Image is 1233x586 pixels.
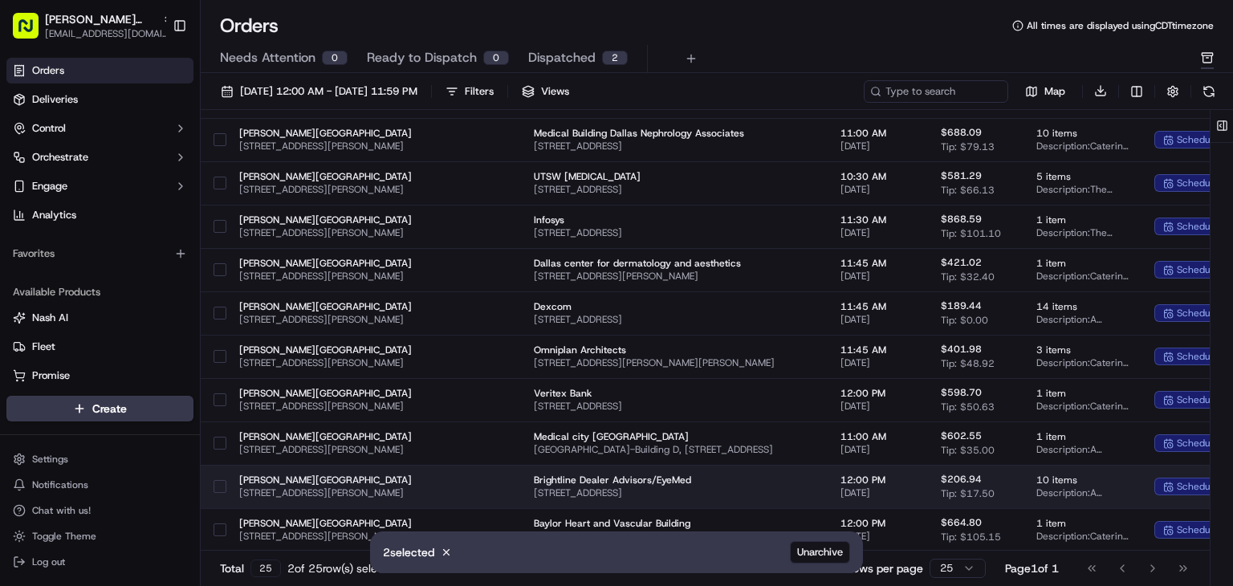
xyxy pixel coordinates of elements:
span: 1 item [1036,430,1129,443]
span: Description: A catering order for a Group Bowl Bar with grilled chicken, various bases, dips, top... [1036,486,1129,499]
span: Promise [32,368,70,383]
span: Pylon [160,397,194,409]
div: 2 [602,51,628,65]
p: 2 selected [383,544,434,560]
span: 10:30 AM [840,170,915,183]
button: Nash AI [6,305,193,331]
button: Map [1015,82,1076,101]
span: Engage [32,179,67,193]
input: Type to search [864,80,1008,103]
span: 14 items [1036,300,1129,313]
span: [PERSON_NAME][GEOGRAPHIC_DATA] [45,11,156,27]
button: See all [249,205,292,224]
span: scheduled [1177,177,1223,189]
span: [STREET_ADDRESS][PERSON_NAME] [239,400,412,413]
span: $602.55 [941,429,982,442]
span: [DATE] [840,530,915,543]
div: 0 [483,51,509,65]
button: Filters [438,80,501,103]
span: Unarchive [797,545,843,560]
span: 11:45 AM [840,344,915,356]
span: 1 item [1036,387,1129,400]
span: 12:00 PM [840,517,915,530]
span: Notifications [32,478,88,491]
div: 2 of 25 row(s) selected. [287,560,403,576]
img: Nash [16,15,48,47]
button: Settings [6,448,193,470]
span: [DATE] 12:00 AM - [DATE] 11:59 PM [240,84,417,99]
span: Description: Catering order for 18 people, including two Group Bowl Bars with grilled chicken and... [1036,356,1129,369]
span: scheduled [1177,480,1223,493]
a: 📗Knowledge Base [10,352,129,380]
span: 5 items [1036,170,1129,183]
span: Tip: $32.40 [941,271,995,283]
span: [STREET_ADDRESS] [534,140,815,153]
span: [PERSON_NAME][GEOGRAPHIC_DATA] [239,517,412,530]
span: scheduled [1177,307,1223,319]
span: [STREET_ADDRESS][PERSON_NAME] [239,183,412,196]
button: Control [6,116,193,141]
button: Promise [6,363,193,389]
span: $688.09 [941,126,982,139]
div: Favorites [6,241,193,267]
span: Tip: $101.10 [941,227,1001,240]
button: [EMAIL_ADDRESS][DOMAIN_NAME] [45,27,173,40]
span: scheduled [1177,263,1223,276]
span: Knowledge Base [32,358,123,374]
span: Medical city [GEOGRAPHIC_DATA] [534,430,815,443]
span: UTSW [MEDICAL_DATA] [534,170,815,183]
span: Description: A catering order including pita chips with hummus, a grilled steak bowl bar, a grill... [1036,443,1129,456]
span: [STREET_ADDRESS][PERSON_NAME] [239,313,412,326]
input: Got a question? Start typing here... [42,103,289,120]
span: • [133,248,139,261]
span: Map [1044,84,1065,99]
span: Tip: $35.00 [941,444,995,457]
button: [DATE] 12:00 AM - [DATE] 11:59 PM [214,80,425,103]
span: $189.44 [941,299,982,312]
span: Description: Catering order including 3 Group Bowl Bars with grilled chicken, saffron basmati ric... [1036,530,1129,543]
span: Veritex Bank [534,387,815,400]
span: [PERSON_NAME][GEOGRAPHIC_DATA] [239,300,412,313]
span: Brightline Dealer Advisors/EyeMed [534,474,815,486]
span: Omniplan Architects [534,344,815,356]
img: 1736555255976-a54dd68f-1ca7-489b-9aae-adbdc363a1c4 [32,249,45,262]
span: Baylor Heart and Vascular Building [534,517,815,530]
span: [DATE] [840,356,915,369]
span: Chat with us! [32,504,91,517]
span: $868.59 [941,213,982,226]
span: [STREET_ADDRESS][PERSON_NAME] [239,486,412,499]
a: Orders [6,58,193,83]
span: Deliveries [32,92,78,107]
div: Filters [465,84,494,99]
span: 11:39 AM [142,248,188,261]
button: Refresh [1198,80,1220,103]
span: Dexcom [534,300,815,313]
img: Snider Plaza [16,276,42,302]
button: Create [6,396,193,421]
button: Chat with us! [6,499,193,522]
span: Tip: $79.13 [941,140,995,153]
span: [PERSON_NAME][GEOGRAPHIC_DATA] [239,127,412,140]
span: Orders [32,63,64,78]
span: Medical Building Dallas Nephrology Associates [534,127,815,140]
span: Fleet [32,340,55,354]
div: Past conversations [16,208,108,221]
button: Fleet [6,334,193,360]
span: 1 item [1036,517,1129,530]
a: Promise [13,368,187,383]
span: [DATE] [840,486,915,499]
button: Start new chat [273,157,292,177]
span: Description: Catering order for 20 people including gallon unsweet and sweet teas, cookies, a fal... [1036,140,1129,153]
span: scheduled [1177,393,1223,406]
span: [STREET_ADDRESS] [534,530,815,543]
span: $598.70 [941,386,982,399]
a: Fleet [13,340,187,354]
span: Tip: $17.50 [941,487,995,500]
span: 11:00 AM [840,430,915,443]
span: • [209,291,214,304]
span: [STREET_ADDRESS][PERSON_NAME] [239,356,412,369]
span: [STREET_ADDRESS][PERSON_NAME] [239,140,412,153]
span: 3 items [1036,344,1129,356]
span: Views [541,84,569,99]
